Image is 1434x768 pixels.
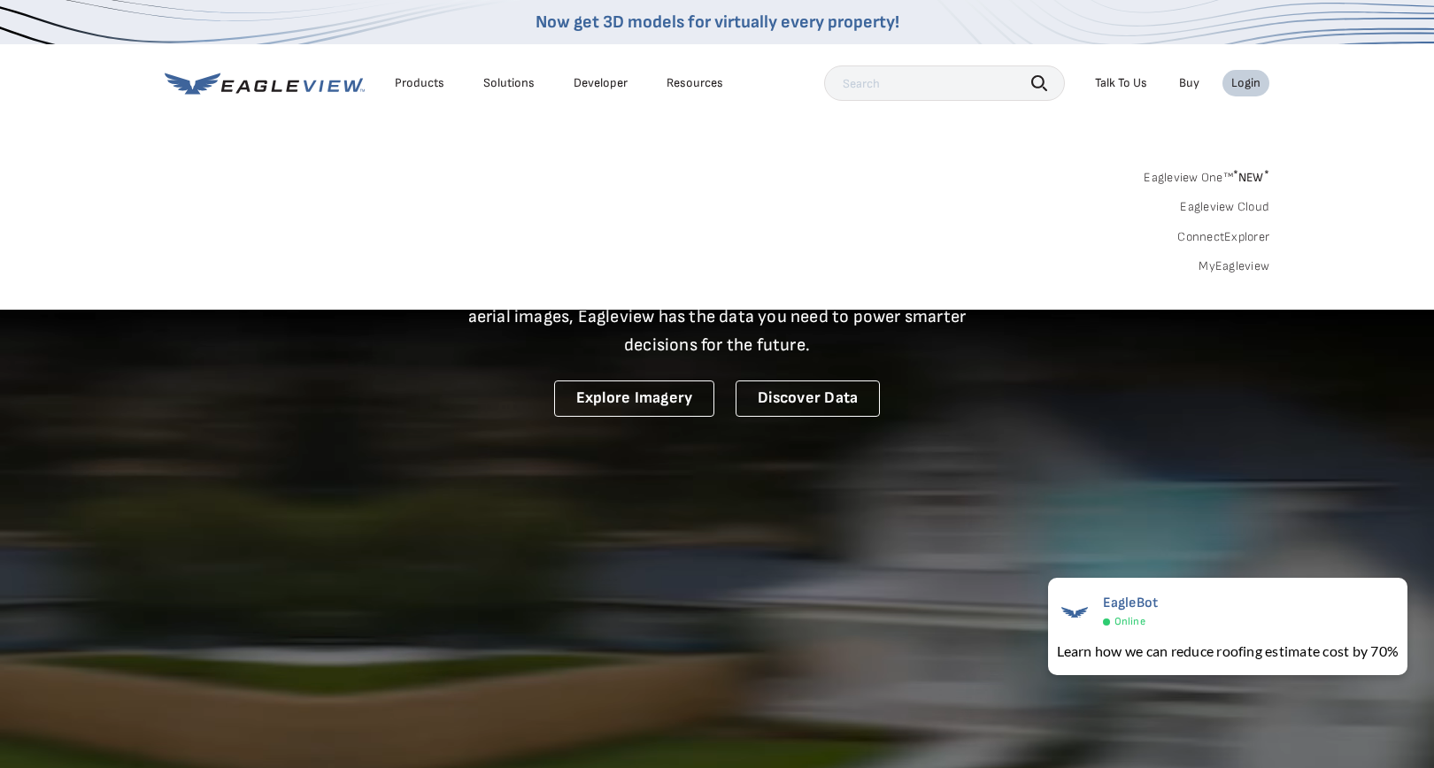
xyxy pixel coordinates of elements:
a: Buy [1179,75,1199,91]
div: Resources [667,75,723,91]
img: EagleBot [1057,595,1092,630]
a: MyEagleview [1199,258,1269,274]
input: Search [824,65,1065,101]
p: A new era starts here. Built on more than 3.5 billion high-resolution aerial images, Eagleview ha... [446,274,988,359]
a: Now get 3D models for virtually every property! [536,12,899,33]
span: EagleBot [1103,595,1159,611]
div: Solutions [483,75,535,91]
a: ConnectExplorer [1177,229,1269,245]
a: Discover Data [736,380,880,417]
span: Online [1114,615,1145,628]
a: Eagleview Cloud [1180,199,1269,215]
div: Talk To Us [1095,75,1147,91]
a: Developer [574,75,628,91]
div: Learn how we can reduce roofing estimate cost by 70% [1057,641,1399,662]
a: Eagleview One™*NEW* [1144,165,1269,185]
div: Login [1231,75,1261,91]
a: Explore Imagery [554,380,715,417]
div: Products [395,75,444,91]
span: NEW [1233,170,1269,185]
